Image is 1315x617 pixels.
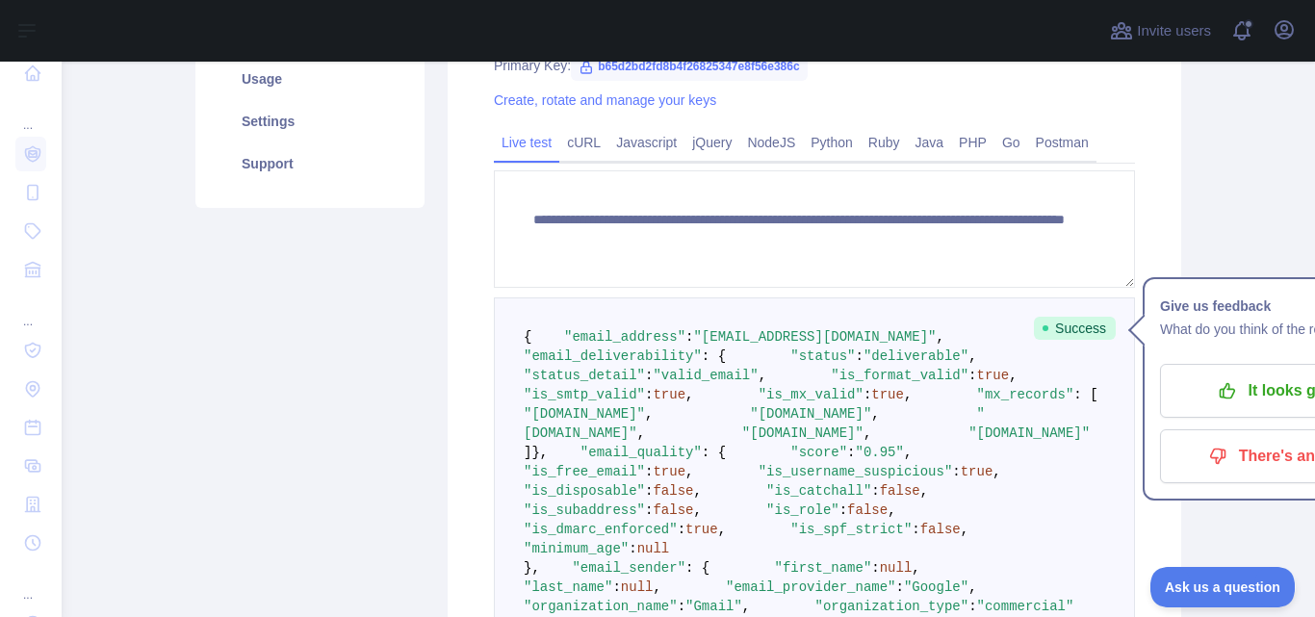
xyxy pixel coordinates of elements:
a: Javascript [608,127,684,158]
span: : [685,329,693,345]
span: , [937,329,944,345]
span: Invite users [1137,20,1211,42]
span: null [637,541,670,556]
span: "[DOMAIN_NAME]" [968,425,1090,441]
span: true [977,368,1010,383]
span: , [968,348,976,364]
span: false [653,483,693,499]
span: "email_deliverability" [524,348,702,364]
a: Postman [1028,127,1096,158]
span: "[DOMAIN_NAME]" [742,425,864,441]
a: NodeJS [739,127,803,158]
span: : [952,464,960,479]
div: Primary Key: [494,56,1135,75]
span: "email_provider_name" [726,579,895,595]
span: "organization_type" [814,599,968,614]
span: "[DOMAIN_NAME]" [750,406,871,422]
span: "minimum_age" [524,541,629,556]
span: "is_free_email" [524,464,645,479]
a: cURL [559,127,608,158]
span: "commercial" [977,599,1074,614]
span: { [524,329,531,345]
span: : [645,502,653,518]
a: Go [994,127,1028,158]
span: , [653,579,660,595]
span: , [968,579,976,595]
span: null [880,560,913,576]
div: ... [15,94,46,133]
span: : [ [1073,387,1097,402]
a: PHP [951,127,994,158]
button: Invite users [1106,15,1215,46]
span: , [693,502,701,518]
span: , [645,406,653,422]
span: : [678,522,685,537]
span: "is_username_suspicious" [759,464,953,479]
span: ] [524,445,531,460]
span: "is_subaddress" [524,502,645,518]
span: Success [1034,317,1116,340]
span: "email_quality" [580,445,702,460]
span: "first_name" [774,560,871,576]
span: "is_format_valid" [831,368,968,383]
span: , [742,599,750,614]
span: , [685,387,693,402]
span: true [685,522,718,537]
span: , [871,406,879,422]
iframe: Toggle Customer Support [1150,567,1296,607]
span: "0.95" [856,445,904,460]
span: false [880,483,920,499]
span: : [645,387,653,402]
span: : [612,579,620,595]
span: "Gmail" [685,599,742,614]
span: , [685,464,693,479]
span: true [653,464,685,479]
span: : [839,502,847,518]
a: Java [908,127,952,158]
span: : { [685,560,709,576]
span: : [871,560,879,576]
a: Support [219,142,401,185]
span: "mx_records" [977,387,1074,402]
span: false [847,502,888,518]
span: true [653,387,685,402]
a: Ruby [861,127,908,158]
span: , [888,502,895,518]
span: , [912,560,919,576]
a: Settings [219,100,401,142]
span: : [645,483,653,499]
span: }, [531,445,548,460]
span: "last_name" [524,579,612,595]
span: , [637,425,645,441]
span: "valid_email" [653,368,758,383]
span: : [678,599,685,614]
span: : [968,599,976,614]
span: , [864,425,871,441]
span: , [961,522,968,537]
span: : [871,483,879,499]
span: : [629,541,636,556]
span: : [864,387,871,402]
span: : [856,348,864,364]
span: : [645,368,653,383]
span: , [759,368,766,383]
span: "is_smtp_valid" [524,387,645,402]
span: : [847,445,855,460]
span: "is_dmarc_enforced" [524,522,678,537]
a: Live test [494,127,559,158]
span: "organization_name" [524,599,678,614]
a: Create, rotate and manage your keys [494,92,716,108]
span: : [645,464,653,479]
span: "status_detail" [524,368,645,383]
span: , [904,387,912,402]
span: "email_address" [564,329,685,345]
span: false [920,522,961,537]
span: : [968,368,976,383]
span: , [993,464,1000,479]
span: , [904,445,912,460]
span: , [1009,368,1017,383]
span: "[DOMAIN_NAME]" [524,406,645,422]
span: , [920,483,928,499]
span: "deliverable" [864,348,968,364]
span: null [621,579,654,595]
